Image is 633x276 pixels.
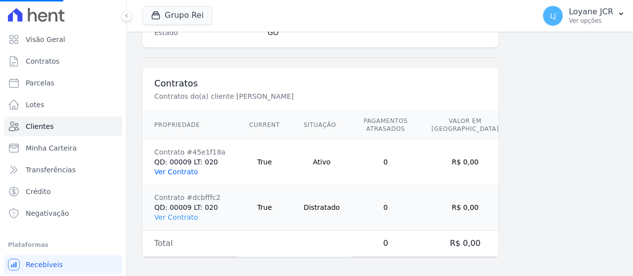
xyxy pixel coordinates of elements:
span: Visão Geral [26,35,65,44]
div: Contrato #45e1f18a [154,147,226,157]
span: Contratos [26,56,59,66]
th: Valor em [GEOGRAPHIC_DATA] [419,111,510,139]
span: Recebíveis [26,260,63,270]
th: Current [237,111,292,139]
a: Visão Geral [4,30,122,49]
a: Ver Contrato [154,168,198,176]
td: QD: 00009 LT: 020 [142,139,237,185]
td: R$ 0,00 [419,185,510,231]
button: Grupo Rei [142,6,212,25]
span: Parcelas [26,78,54,88]
div: Plataformas [8,239,118,251]
p: Loyane JCR [569,7,613,17]
td: R$ 0,00 [419,231,510,257]
td: Total [142,231,237,257]
a: Minha Carteira [4,138,122,158]
td: Distratado [292,185,352,231]
h3: Contratos [154,78,487,89]
a: Clientes [4,117,122,136]
dd: GO [268,28,487,38]
td: 0 [352,185,419,231]
a: Parcelas [4,73,122,93]
th: Pagamentos Atrasados [352,111,419,139]
td: QD: 00009 LT: 020 [142,185,237,231]
th: Propriedade [142,111,237,139]
span: Clientes [26,121,53,131]
a: Transferências [4,160,122,180]
a: Ver Contrato [154,213,198,221]
p: Contratos do(a) cliente [PERSON_NAME] [154,91,487,101]
span: LJ [550,12,556,19]
span: Transferências [26,165,76,175]
a: Negativação [4,203,122,223]
span: Minha Carteira [26,143,77,153]
a: Lotes [4,95,122,115]
th: Situação [292,111,352,139]
p: Ver opções [569,17,613,25]
span: Lotes [26,100,45,110]
a: Contratos [4,51,122,71]
td: 0 [352,231,419,257]
td: True [237,139,292,185]
a: Crédito [4,182,122,201]
td: True [237,185,292,231]
span: Crédito [26,187,51,197]
div: Contrato #dcbfffc2 [154,193,226,202]
button: LJ Loyane JCR Ver opções [535,2,633,30]
dt: Estado [154,28,260,38]
td: Ativo [292,139,352,185]
td: 0 [352,139,419,185]
span: Negativação [26,208,69,218]
td: R$ 0,00 [419,139,510,185]
a: Recebíveis [4,255,122,275]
